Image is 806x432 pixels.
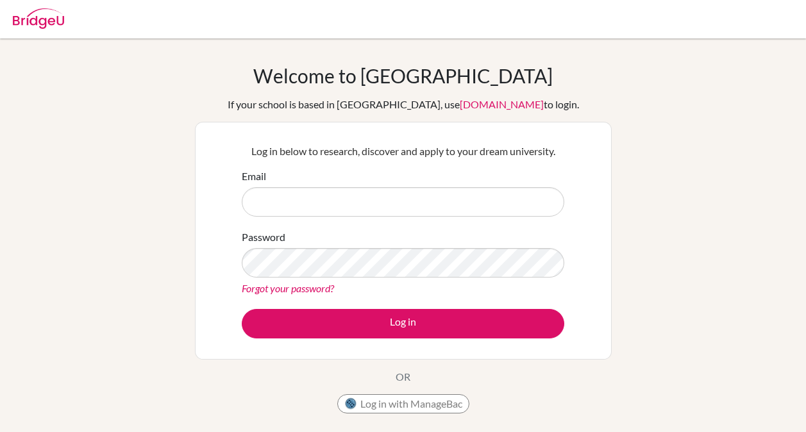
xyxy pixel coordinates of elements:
[228,97,579,112] div: If your school is based in [GEOGRAPHIC_DATA], use to login.
[242,282,334,294] a: Forgot your password?
[242,169,266,184] label: Email
[253,64,553,87] h1: Welcome to [GEOGRAPHIC_DATA]
[460,98,544,110] a: [DOMAIN_NAME]
[13,8,64,29] img: Bridge-U
[242,144,564,159] p: Log in below to research, discover and apply to your dream university.
[242,309,564,338] button: Log in
[396,369,410,385] p: OR
[242,229,285,245] label: Password
[337,394,469,413] button: Log in with ManageBac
